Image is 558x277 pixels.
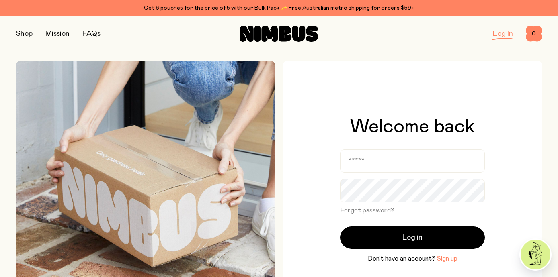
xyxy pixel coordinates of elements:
button: Log in [340,226,485,249]
span: Log in [402,232,423,243]
a: Mission [45,30,70,37]
a: FAQs [82,30,101,37]
span: Don’t have an account? [368,254,435,263]
a: Log In [493,30,513,37]
img: agent [521,240,550,269]
button: Sign up [437,254,457,263]
button: Forgot password? [340,206,394,215]
button: 0 [526,26,542,42]
div: Get 6 pouches for the price of 5 with our Bulk Pack ✨ Free Australian metro shipping for orders $59+ [16,3,542,13]
h1: Welcome back [350,117,475,136]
